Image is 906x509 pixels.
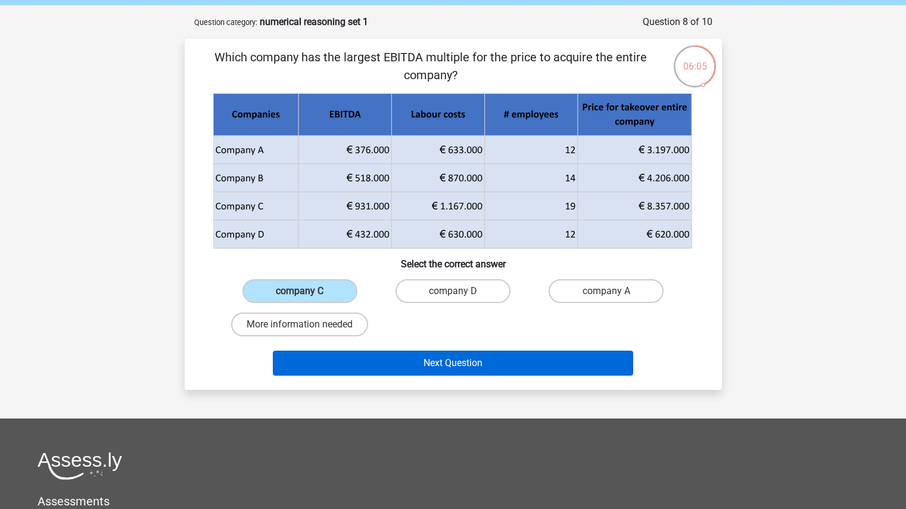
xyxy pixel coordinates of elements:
[204,249,703,270] h6: Select the correct answer
[38,452,122,480] img: Assessly logo
[549,279,664,303] label: company A
[204,48,658,84] p: Which company has the largest EBITDA multiple for the price to acquire the entire company?
[260,16,368,27] strong: numerical reasoning set 1
[273,351,633,376] button: Next Question
[231,313,368,336] label: More information needed
[643,15,712,29] div: Question 8 of 10
[396,279,510,303] label: company D
[242,279,357,303] label: company C
[194,18,257,27] small: Question category:
[673,44,717,74] div: 06:05
[38,494,868,508] h5: Assessments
